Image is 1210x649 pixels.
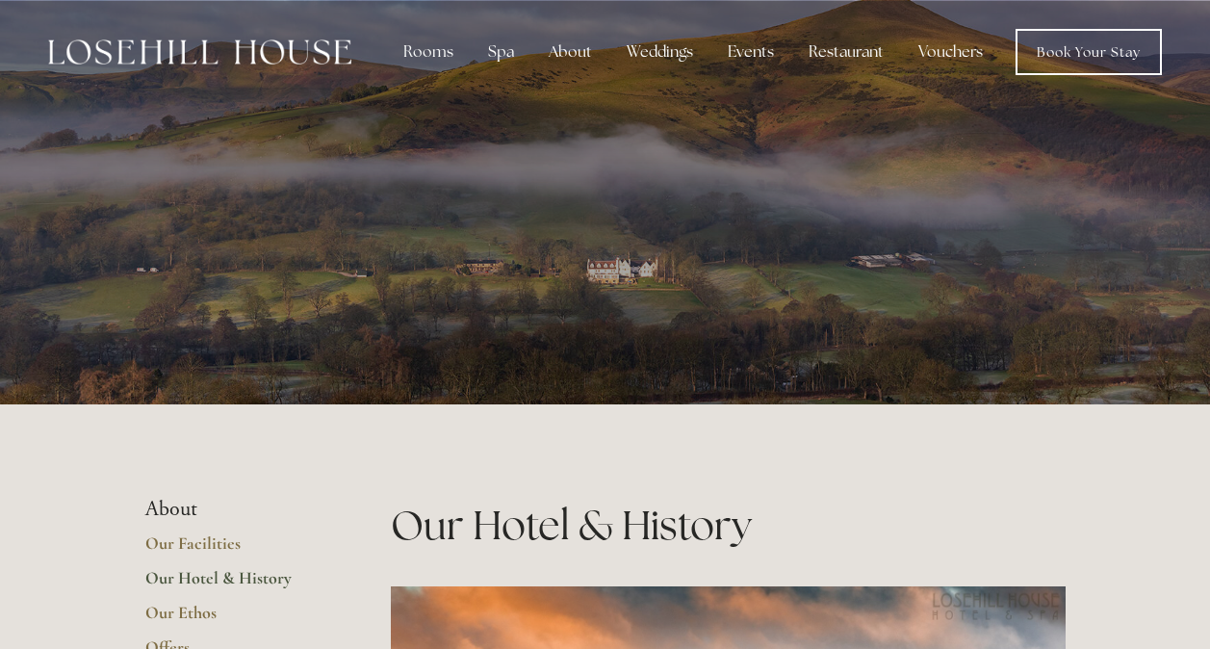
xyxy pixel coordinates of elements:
div: Rooms [388,33,469,71]
a: Our Ethos [145,602,329,636]
div: Restaurant [793,33,899,71]
a: Vouchers [903,33,998,71]
div: About [533,33,607,71]
div: Weddings [611,33,708,71]
a: Book Your Stay [1016,29,1162,75]
a: Our Facilities [145,532,329,567]
img: Losehill House [48,39,351,65]
li: About [145,497,329,522]
div: Spa [473,33,529,71]
h1: Our Hotel & History [391,497,1066,554]
div: Events [712,33,789,71]
a: Our Hotel & History [145,567,329,602]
